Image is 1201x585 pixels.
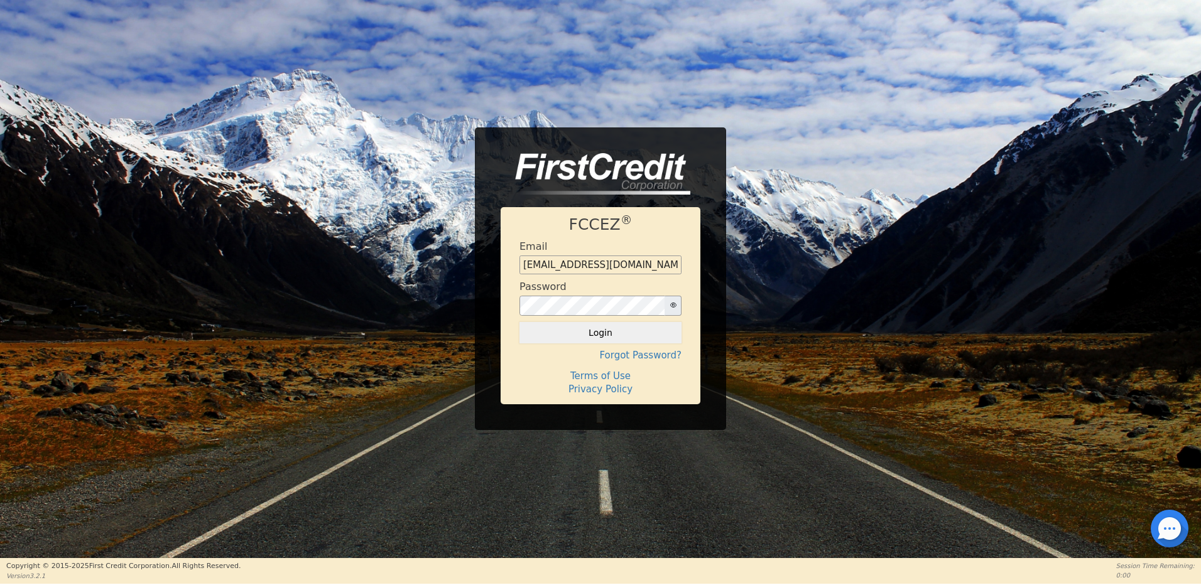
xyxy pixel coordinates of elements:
[6,561,241,572] p: Copyright © 2015- 2025 First Credit Corporation.
[1116,561,1195,571] p: Session Time Remaining:
[501,153,690,195] img: logo-CMu_cnol.png
[519,296,665,316] input: password
[1116,571,1195,580] p: 0:00
[519,281,567,292] h4: Password
[519,240,547,252] h4: Email
[519,255,682,274] input: Enter email
[519,322,682,343] button: Login
[6,571,241,581] p: Version 3.2.1
[621,213,633,227] sup: ®
[519,215,682,234] h1: FCCEZ
[171,562,241,570] span: All Rights Reserved.
[519,350,682,361] h4: Forgot Password?
[519,370,682,382] h4: Terms of Use
[519,384,682,395] h4: Privacy Policy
